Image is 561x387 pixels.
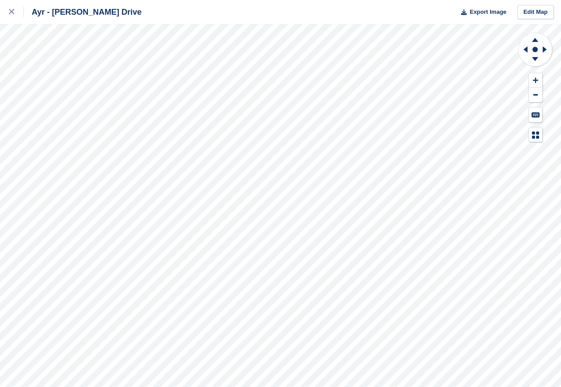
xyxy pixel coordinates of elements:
span: Export Image [470,8,506,16]
button: Keyboard Shortcuts [529,107,542,122]
div: Ayr - [PERSON_NAME] Drive [24,7,141,17]
button: Zoom Out [529,88,542,103]
button: Map Legend [529,128,542,142]
button: Zoom In [529,73,542,88]
a: Edit Map [517,5,554,20]
button: Export Image [456,5,507,20]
